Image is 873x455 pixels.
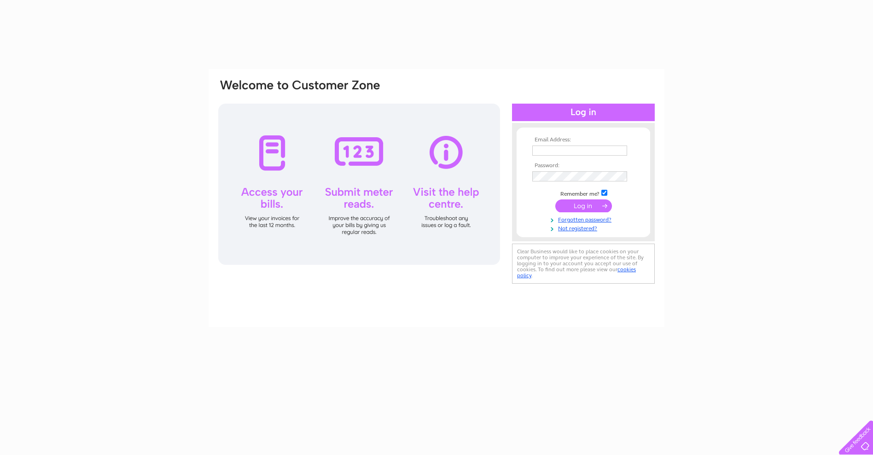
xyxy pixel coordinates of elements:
[530,163,637,169] th: Password:
[530,188,637,198] td: Remember me?
[530,137,637,143] th: Email Address:
[517,266,636,279] a: cookies policy
[532,223,637,232] a: Not registered?
[532,215,637,223] a: Forgotten password?
[555,199,612,212] input: Submit
[512,244,655,284] div: Clear Business would like to place cookies on your computer to improve your experience of the sit...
